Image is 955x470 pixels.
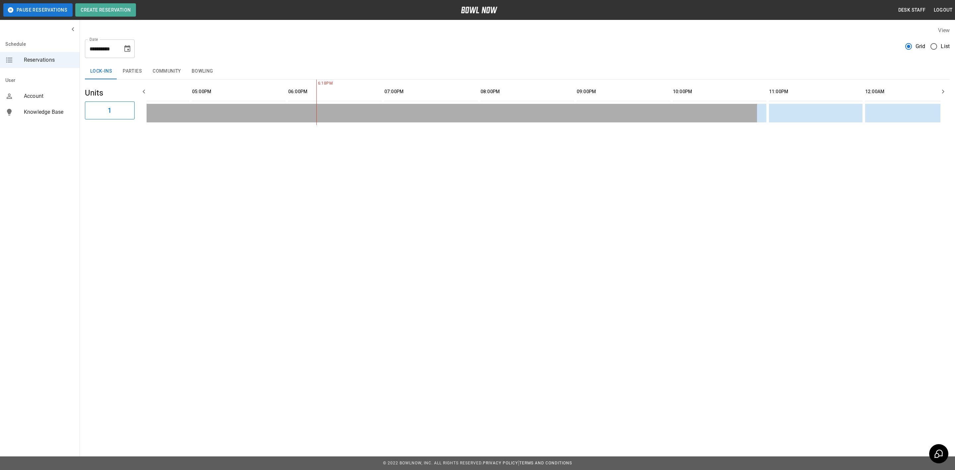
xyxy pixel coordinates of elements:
span: List [941,42,950,50]
span: Knowledge Base [24,108,74,116]
button: 1 [85,101,135,119]
span: Account [24,92,74,100]
button: Bowling [186,63,219,79]
span: Grid [916,42,925,50]
label: View [938,27,950,34]
button: Pause Reservations [3,3,73,17]
button: Logout [931,4,955,16]
button: Choose date, selected date is Oct 3, 2025 [121,42,134,55]
img: logo [461,7,497,13]
a: Privacy Policy [483,461,518,465]
span: 6:18PM [316,80,318,87]
span: Reservations [24,56,74,64]
span: © 2022 BowlNow, Inc. All Rights Reserved. [383,461,483,465]
button: Create Reservation [75,3,136,17]
button: Community [147,63,186,79]
div: inventory tabs [85,63,950,79]
button: Lock-ins [85,63,117,79]
button: Desk Staff [896,4,928,16]
h5: Units [85,88,135,98]
a: Terms and Conditions [519,461,572,465]
h6: 1 [108,105,111,116]
button: Parties [117,63,147,79]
